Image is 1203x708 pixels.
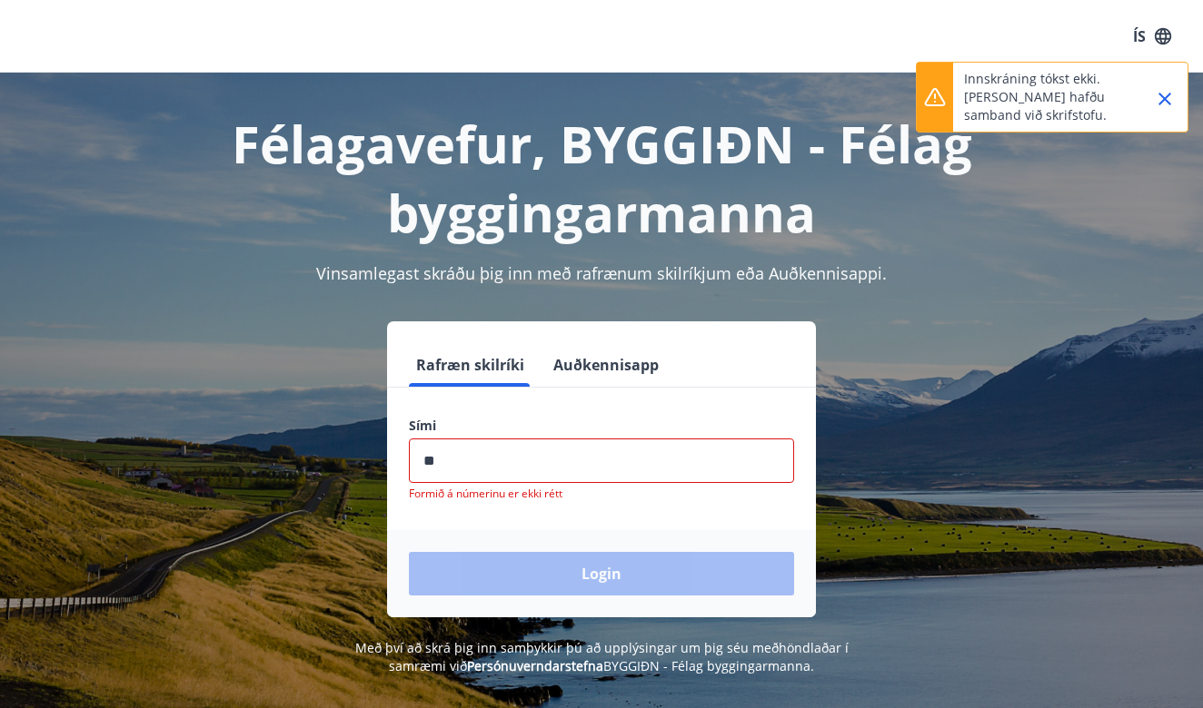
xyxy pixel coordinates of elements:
p: Formið á númerinu er ekki rétt [409,487,794,501]
button: ÍS [1123,20,1181,53]
button: Auðkennisapp [546,343,666,387]
span: Með því að skrá þig inn samþykkir þú að upplýsingar um þig séu meðhöndlaðar í samræmi við BYGGIÐN... [355,639,849,674]
p: Innskráning tókst ekki. [PERSON_NAME] hafðu samband við skrifstofu. [964,70,1124,124]
span: Vinsamlegast skráðu þig inn með rafrænum skilríkjum eða Auðkennisappi. [316,262,887,284]
button: Rafræn skilríki [409,343,532,387]
label: Sími [409,417,794,435]
h1: Félagavefur, BYGGIÐN - Félag byggingarmanna [22,109,1181,247]
button: Close [1149,84,1180,114]
a: Persónuverndarstefna [467,657,603,674]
